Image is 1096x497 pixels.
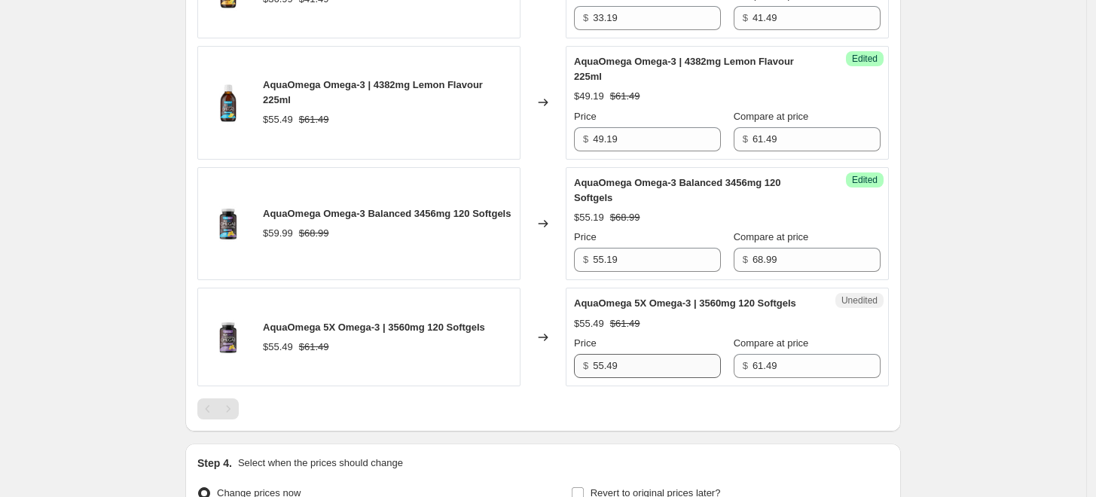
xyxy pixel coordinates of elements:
span: Edited [852,174,878,186]
span: $ [743,254,748,265]
span: AquaOmega 5X Omega-3 | 3560mg 120 Softgels [574,297,796,309]
h2: Step 4. [197,456,232,471]
strike: $68.99 [610,210,640,225]
span: Compare at price [734,111,809,122]
div: $55.19 [574,210,604,225]
span: $ [743,360,748,371]
nav: Pagination [197,398,239,419]
div: $55.49 [263,112,293,127]
strike: $68.99 [299,226,329,241]
span: $ [583,360,588,371]
span: Price [574,111,597,122]
span: Edited [852,53,878,65]
span: $ [583,133,588,145]
span: Compare at price [734,337,809,349]
span: Price [574,337,597,349]
span: Compare at price [734,231,809,242]
p: Select when the prices should change [238,456,403,471]
span: $ [743,12,748,23]
span: Unedited [841,294,878,306]
strike: $61.49 [299,112,329,127]
div: $55.49 [263,340,293,355]
span: AquaOmega Omega-3 Balanced 3456mg 120 Softgels [574,177,781,203]
span: AquaOmega Omega-3 | 4382mg Lemon Flavour 225ml [263,79,483,105]
div: $49.19 [574,89,604,104]
img: AO_DHA_Capsules_120_Cdn_80x.webp [206,315,251,360]
span: Price [574,231,597,242]
span: $ [583,12,588,23]
strike: $61.49 [299,340,329,355]
span: AquaOmega Omega-3 | 4382mg Lemon Flavour 225ml [574,56,794,82]
div: $55.49 [574,316,604,331]
span: AquaOmega Omega-3 Balanced 3456mg 120 Softgels [263,208,511,219]
span: AquaOmega 5X Omega-3 | 3560mg 120 Softgels [263,322,485,333]
span: $ [743,133,748,145]
img: AO_EPA_Lemon_225ml_Cdn_2_80x.webp [206,80,251,125]
strike: $61.49 [610,316,640,331]
img: AO_Balanaced_Capsules_120_Cdn_web_80x.webp [206,201,251,246]
strike: $61.49 [610,89,640,104]
span: $ [583,254,588,265]
div: $59.99 [263,226,293,241]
